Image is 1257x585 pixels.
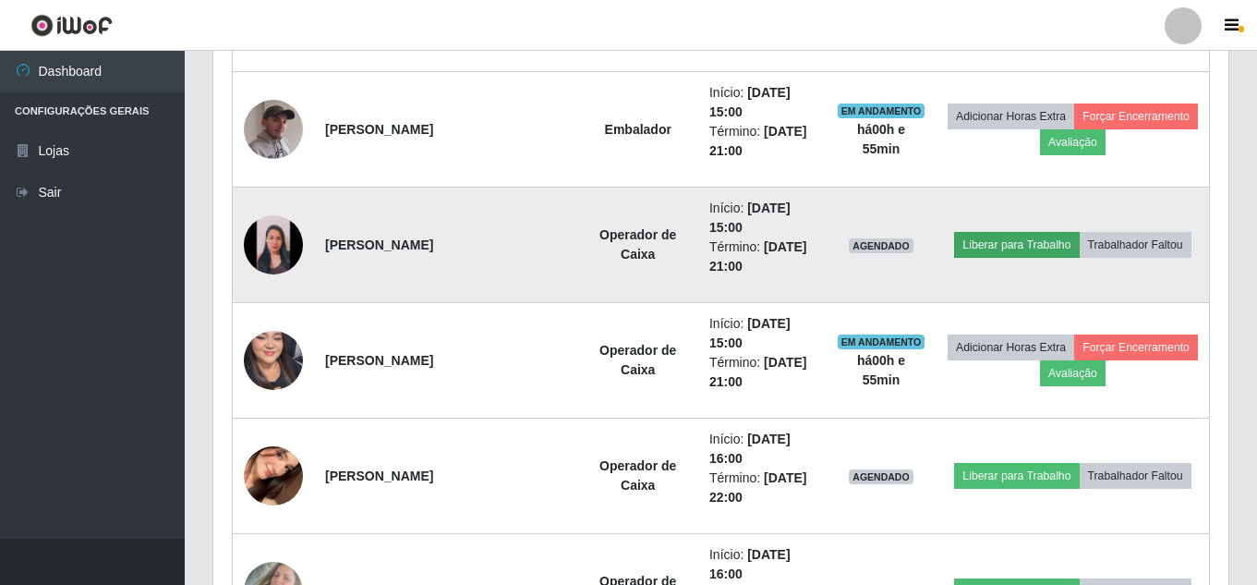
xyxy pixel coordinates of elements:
li: Início: [709,83,815,122]
span: AGENDADO [849,469,913,484]
li: Término: [709,353,815,392]
strong: há 00 h e 55 min [857,122,905,156]
strong: [PERSON_NAME] [325,353,433,368]
li: Término: [709,238,815,276]
button: Avaliação [1040,129,1106,155]
img: 1750900029799.jpeg [244,297,303,424]
button: Forçar Encerramento [1074,335,1198,360]
strong: Operador de Caixa [599,343,676,377]
strong: [PERSON_NAME] [325,122,433,137]
li: Início: [709,199,815,238]
li: Término: [709,469,815,507]
span: EM ANDAMENTO [838,104,925,118]
img: CoreUI Logo [30,14,113,37]
time: [DATE] 15:00 [709,201,791,235]
li: Início: [709,314,815,353]
img: 1691592302153.jpeg [244,215,303,274]
button: Liberar para Trabalho [954,232,1079,258]
span: AGENDADO [849,238,913,253]
img: 1753654466670.jpeg [244,412,303,541]
strong: Operador de Caixa [599,227,676,262]
button: Adicionar Horas Extra [948,104,1074,129]
strong: [PERSON_NAME] [325,238,433,252]
li: Início: [709,545,815,584]
time: [DATE] 15:00 [709,316,791,350]
time: [DATE] 16:00 [709,432,791,466]
button: Liberar para Trabalho [954,463,1079,489]
strong: Embalador [605,122,671,137]
li: Início: [709,430,815,469]
button: Adicionar Horas Extra [948,335,1074,360]
span: EM ANDAMENTO [838,335,925,349]
button: Trabalhador Faltou [1080,463,1191,489]
time: [DATE] 15:00 [709,85,791,119]
strong: [PERSON_NAME] [325,469,433,483]
time: [DATE] 16:00 [709,547,791,581]
strong: há 00 h e 55 min [857,353,905,387]
button: Avaliação [1040,360,1106,386]
img: 1754222281975.jpeg [244,92,303,166]
button: Trabalhador Faltou [1080,232,1191,258]
strong: Operador de Caixa [599,458,676,493]
li: Término: [709,122,815,161]
button: Forçar Encerramento [1074,104,1198,129]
